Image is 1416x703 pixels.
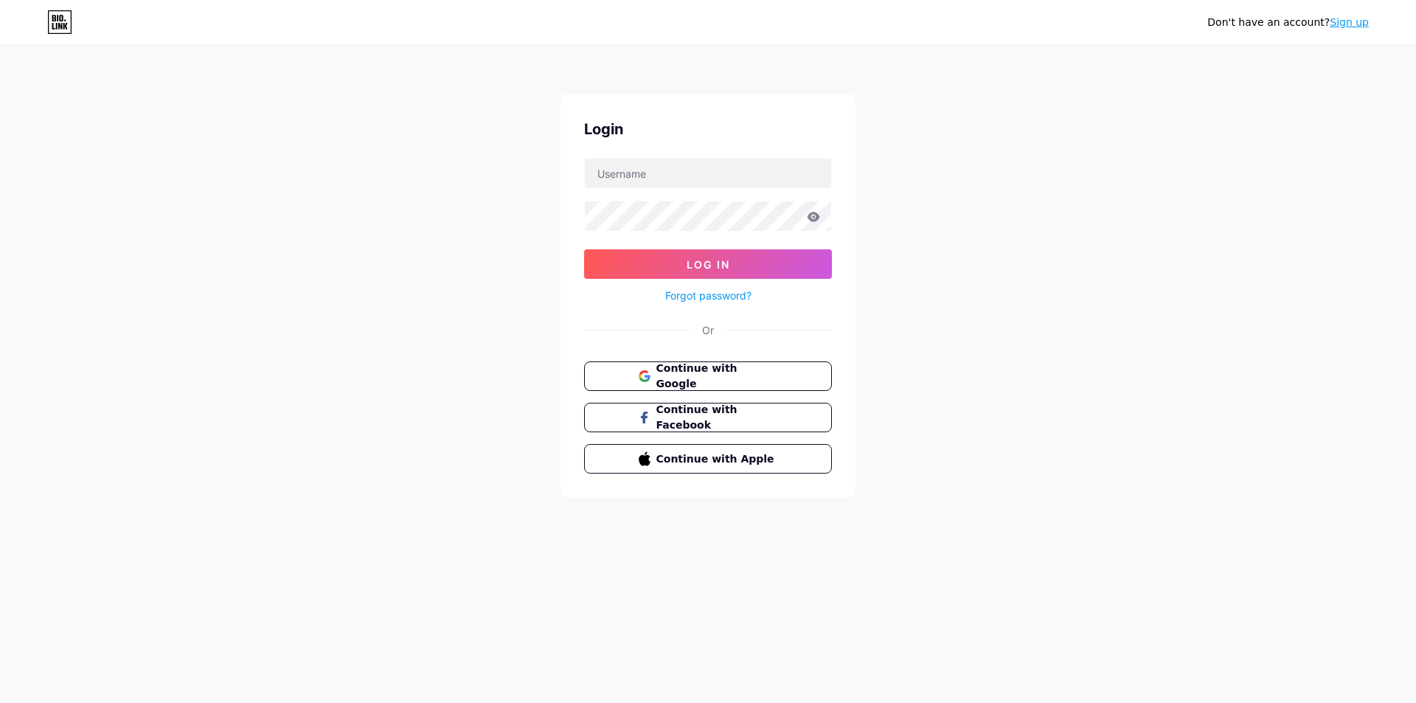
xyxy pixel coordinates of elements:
[687,258,730,271] span: Log In
[656,361,778,392] span: Continue with Google
[584,249,832,279] button: Log In
[1207,15,1369,30] div: Don't have an account?
[656,451,778,467] span: Continue with Apple
[584,118,832,140] div: Login
[584,361,832,391] button: Continue with Google
[665,288,752,303] a: Forgot password?
[1330,16,1369,28] a: Sign up
[656,402,778,433] span: Continue with Facebook
[702,322,714,338] div: Or
[584,403,832,432] button: Continue with Facebook
[585,159,831,188] input: Username
[584,444,832,474] button: Continue with Apple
